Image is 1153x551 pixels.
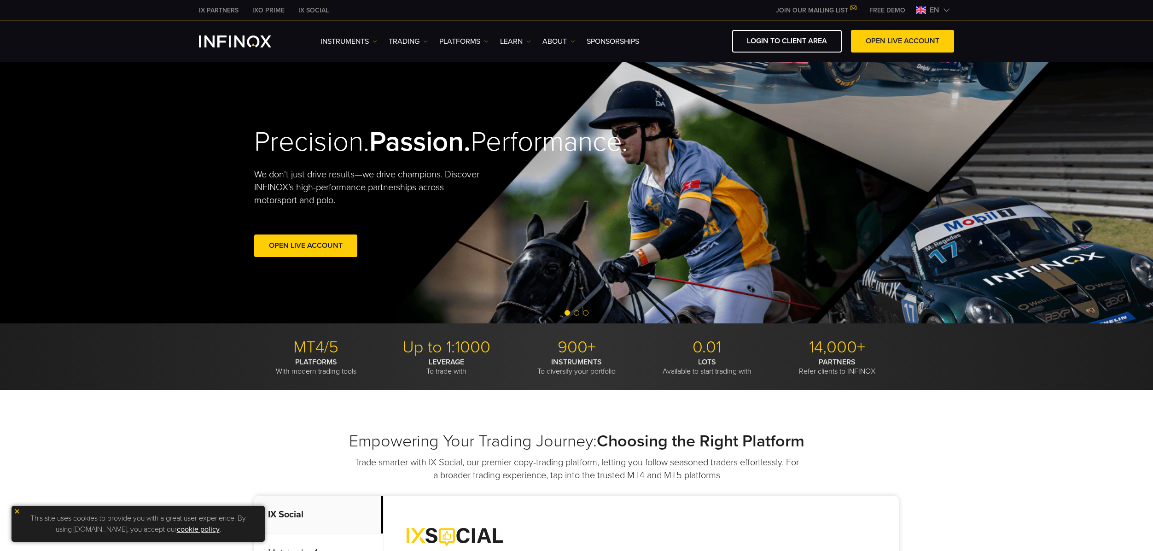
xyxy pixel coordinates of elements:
strong: LEVERAGE [429,358,464,367]
p: We don't just drive results—we drive champions. Discover INFINOX’s high-performance partnerships ... [254,168,486,207]
p: To diversify your portfolio [515,358,638,376]
strong: LOTS [698,358,716,367]
a: PLATFORMS [439,36,489,47]
a: INFINOX MENU [862,6,912,15]
strong: INSTRUMENTS [551,358,602,367]
a: INFINOX [245,6,291,15]
p: 900+ [515,337,638,358]
a: LOGIN TO CLIENT AREA [732,30,842,53]
p: With modern trading tools [254,358,378,376]
a: cookie policy [177,525,220,534]
a: Instruments [320,36,377,47]
strong: Passion. [369,125,471,158]
a: TRADING [389,36,428,47]
p: Available to start trading with [645,358,769,376]
a: OPEN LIVE ACCOUNT [851,30,954,53]
a: Open Live Account [254,234,357,257]
img: yellow close icon [14,508,20,515]
p: Refer clients to INFINOX [775,358,899,376]
a: INFINOX Logo [199,35,293,47]
span: en [926,5,943,16]
a: SPONSORSHIPS [587,36,639,47]
a: INFINOX [192,6,245,15]
p: MT4/5 [254,337,378,358]
strong: Choosing the Right Platform [597,431,804,451]
p: To trade with [384,358,508,376]
strong: PARTNERS [819,358,856,367]
p: 0.01 [645,337,769,358]
a: JOIN OUR MAILING LIST [769,6,862,14]
span: Go to slide 1 [565,310,570,316]
p: IX Social [254,496,383,534]
a: INFINOX [291,6,336,15]
span: Go to slide 3 [583,310,588,316]
p: Trade smarter with IX Social, our premier copy-trading platform, letting you follow seasoned trad... [353,456,800,482]
h2: Empowering Your Trading Journey: [254,431,899,451]
a: ABOUT [542,36,575,47]
p: 14,000+ [775,337,899,358]
h2: Precision. Performance. [254,125,544,159]
a: Learn [500,36,531,47]
p: This site uses cookies to provide you with a great user experience. By using [DOMAIN_NAME], you a... [16,510,260,537]
span: Go to slide 2 [574,310,579,316]
p: Up to 1:1000 [384,337,508,358]
strong: PLATFORMS [295,358,337,367]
